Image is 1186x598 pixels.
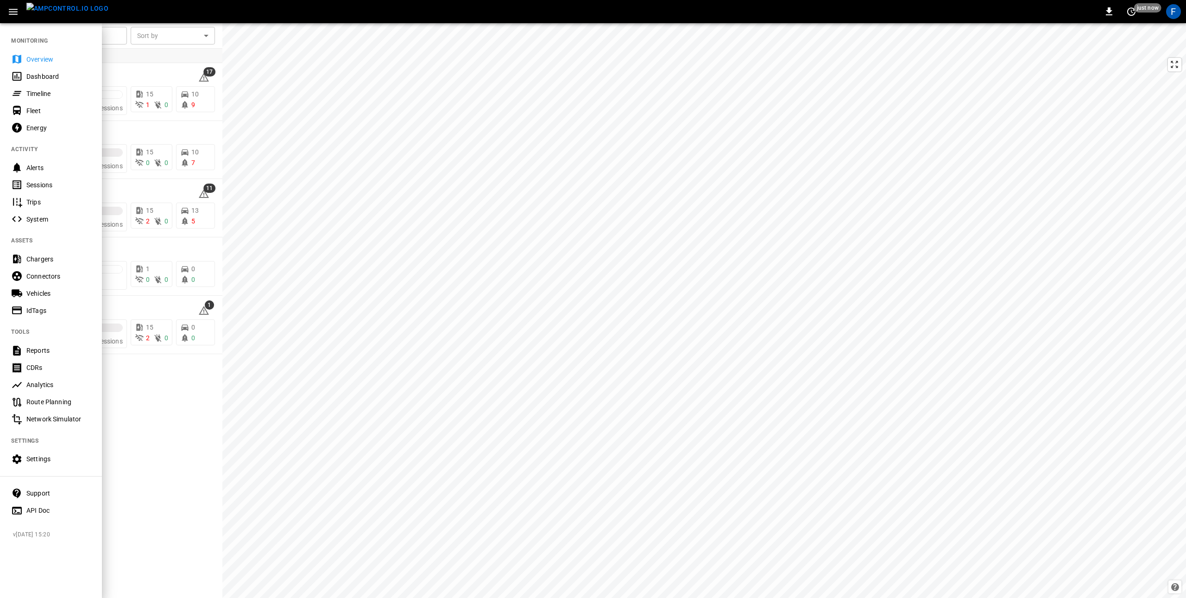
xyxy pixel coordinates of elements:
[26,272,91,281] div: Connectors
[26,346,91,355] div: Reports
[1124,4,1139,19] button: set refresh interval
[26,254,91,264] div: Chargers
[26,197,91,207] div: Trips
[26,506,91,515] div: API Doc
[26,397,91,407] div: Route Planning
[26,3,108,14] img: ampcontrol.io logo
[26,55,91,64] div: Overview
[26,72,91,81] div: Dashboard
[1134,3,1161,13] span: just now
[1166,4,1181,19] div: profile-icon
[26,106,91,115] div: Fleet
[26,380,91,389] div: Analytics
[13,530,95,540] span: v [DATE] 15:20
[26,180,91,190] div: Sessions
[26,289,91,298] div: Vehicles
[26,454,91,464] div: Settings
[26,489,91,498] div: Support
[26,215,91,224] div: System
[26,363,91,372] div: CDRs
[26,163,91,172] div: Alerts
[26,89,91,98] div: Timeline
[26,414,91,424] div: Network Simulator
[26,123,91,133] div: Energy
[26,306,91,315] div: IdTags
